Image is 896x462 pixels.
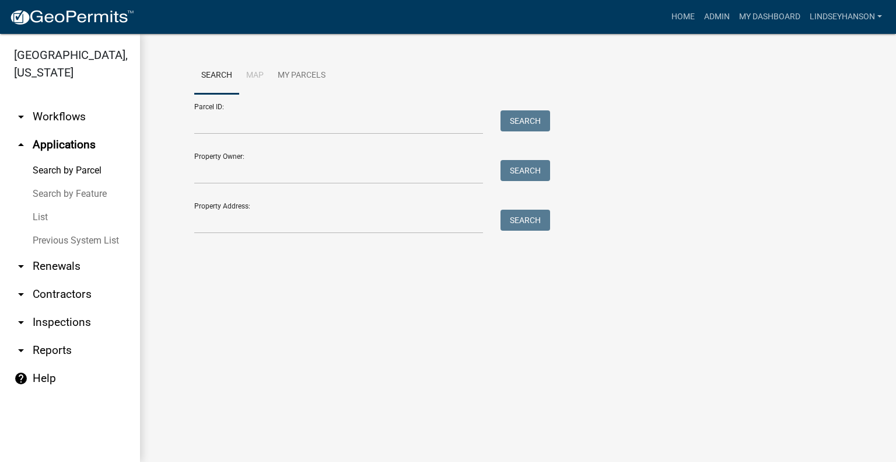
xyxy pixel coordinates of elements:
i: arrow_drop_down [14,343,28,357]
a: Admin [699,6,734,28]
i: arrow_drop_down [14,315,28,329]
a: Search [194,57,239,95]
i: arrow_drop_down [14,110,28,124]
i: arrow_drop_down [14,259,28,273]
button: Search [501,160,550,181]
a: My Parcels [271,57,332,95]
a: Home [667,6,699,28]
i: help [14,371,28,385]
button: Search [501,110,550,131]
a: Lindseyhanson [805,6,887,28]
button: Search [501,210,550,231]
a: My Dashboard [734,6,805,28]
i: arrow_drop_down [14,287,28,301]
i: arrow_drop_up [14,138,28,152]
